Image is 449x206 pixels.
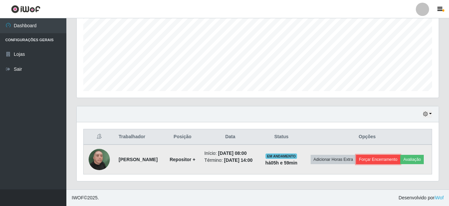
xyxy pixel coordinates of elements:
[303,129,432,145] th: Opções
[204,150,256,157] li: Início:
[218,151,247,156] time: [DATE] 08:00
[11,5,40,13] img: CoreUI Logo
[311,155,356,164] button: Adicionar Horas Extra
[400,155,424,164] button: Avaliação
[356,155,401,164] button: Forçar Encerramento
[170,157,195,162] strong: Repositor +
[165,129,200,145] th: Posição
[119,157,158,162] strong: [PERSON_NAME]
[265,160,298,165] strong: há 05 h e 59 min
[72,194,99,201] span: © 2025 .
[204,157,256,164] li: Término:
[260,129,303,145] th: Status
[399,194,444,201] span: Desenvolvido por
[265,154,297,159] span: EM ANDAMENTO
[434,195,444,200] a: iWof
[115,129,165,145] th: Trabalhador
[200,129,260,145] th: Data
[72,195,84,200] span: IWOF
[224,157,253,163] time: [DATE] 14:00
[89,141,110,178] img: 1741788345526.jpeg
